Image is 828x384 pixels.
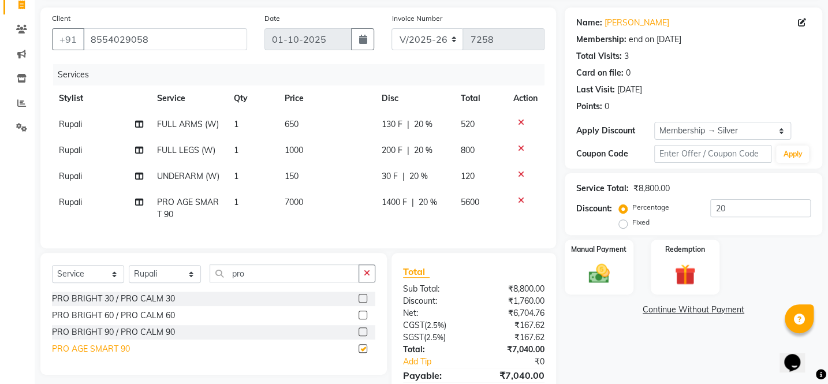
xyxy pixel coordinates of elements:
div: Services [53,64,553,85]
input: Search by Name/Mobile/Email/Code [83,28,247,50]
div: Net: [394,307,473,319]
div: Payable: [394,368,473,382]
div: Coupon Code [576,148,654,160]
div: 3 [624,50,629,62]
span: 150 [285,171,299,181]
div: PRO BRIGHT 90 / PRO CALM 90 [52,326,175,338]
th: Qty [227,85,278,111]
span: 2.5% [426,333,443,342]
img: _gift.svg [668,262,702,288]
th: Price [278,85,375,111]
input: Search or Scan [210,264,359,282]
button: Apply [776,146,809,163]
div: ₹6,704.76 [473,307,553,319]
label: Fixed [632,217,650,228]
div: PRO BRIGHT 30 / PRO CALM 30 [52,293,175,305]
span: CGST [403,320,424,330]
div: end on [DATE] [629,33,681,46]
span: PRO AGE SMART 90 [157,197,219,219]
span: 20 % [419,196,437,208]
span: 20 % [414,118,432,131]
span: SGST [403,332,424,342]
span: 5600 [461,197,479,207]
span: | [407,144,409,156]
th: Action [506,85,544,111]
span: 2.5% [427,320,444,330]
div: Total: [394,344,473,356]
div: 0 [605,100,609,113]
span: | [402,170,405,182]
a: [PERSON_NAME] [605,17,669,29]
span: Total [403,266,430,278]
span: 650 [285,119,299,129]
span: 120 [461,171,475,181]
span: UNDERARM (W) [157,171,219,181]
label: Invoice Number [391,13,442,24]
div: ( ) [394,331,473,344]
span: | [412,196,414,208]
span: 30 F [382,170,398,182]
div: ₹8,800.00 [473,283,553,295]
label: Manual Payment [571,244,626,255]
button: +91 [52,28,84,50]
span: 200 F [382,144,402,156]
div: Points: [576,100,602,113]
span: 1 [234,119,238,129]
span: FULL ARMS (W) [157,119,219,129]
label: Redemption [665,244,705,255]
span: Rupali [59,119,82,129]
div: ( ) [394,319,473,331]
div: Membership: [576,33,626,46]
div: PRO BRIGHT 60 / PRO CALM 60 [52,310,175,322]
span: | [407,118,409,131]
span: 1 [234,197,238,207]
div: ₹7,040.00 [473,368,553,382]
div: [DATE] [617,84,642,96]
span: 1 [234,171,238,181]
div: Name: [576,17,602,29]
span: 130 F [382,118,402,131]
a: Continue Without Payment [567,304,820,316]
div: 0 [626,67,631,79]
div: Apply Discount [576,125,654,137]
div: Service Total: [576,182,629,195]
span: Rupali [59,197,82,207]
label: Client [52,13,70,24]
div: Sub Total: [394,283,473,295]
span: 1400 F [382,196,407,208]
span: 7000 [285,197,303,207]
div: ₹7,040.00 [473,344,553,356]
span: Rupali [59,171,82,181]
label: Date [264,13,280,24]
span: 800 [461,145,475,155]
div: ₹167.62 [473,331,553,344]
span: FULL LEGS (W) [157,145,215,155]
span: 20 % [414,144,432,156]
div: ₹1,760.00 [473,295,553,307]
div: Discount: [576,203,612,215]
span: 520 [461,119,475,129]
th: Stylist [52,85,150,111]
div: Discount: [394,295,473,307]
div: ₹167.62 [473,319,553,331]
span: 1000 [285,145,303,155]
div: Total Visits: [576,50,622,62]
th: Service [150,85,227,111]
th: Disc [375,85,454,111]
span: Rupali [59,145,82,155]
div: Last Visit: [576,84,615,96]
iframe: chat widget [779,338,816,372]
span: 1 [234,145,238,155]
div: ₹8,800.00 [633,182,670,195]
a: Add Tip [394,356,487,368]
div: ₹0 [487,356,553,368]
label: Percentage [632,202,669,212]
div: PRO AGE SMART 90 [52,343,130,355]
input: Enter Offer / Coupon Code [654,145,771,163]
span: 20 % [409,170,428,182]
th: Total [454,85,506,111]
div: Card on file: [576,67,624,79]
img: _cash.svg [582,262,616,286]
